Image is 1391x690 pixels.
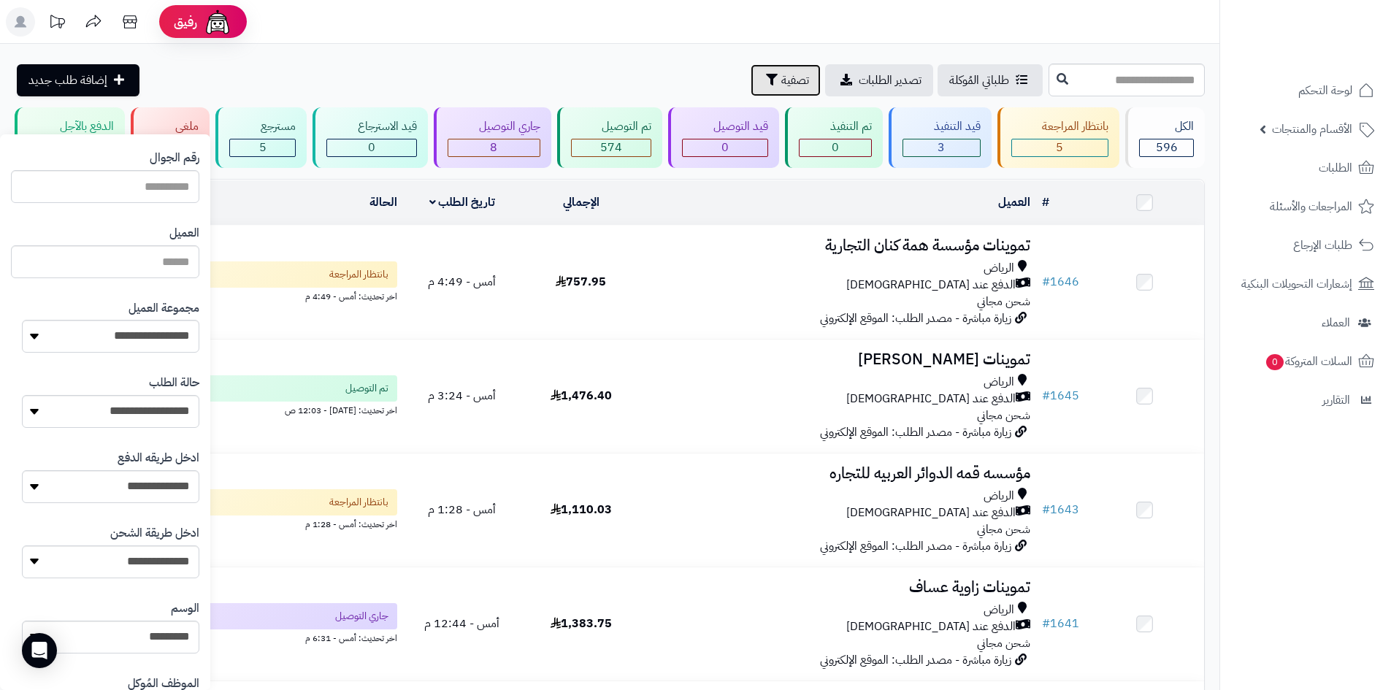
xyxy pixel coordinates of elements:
[345,381,388,396] span: تم التوصيل
[600,139,622,156] span: 574
[28,72,107,89] span: إضافة طلب جديد
[984,374,1014,391] span: الرياض
[1322,313,1350,333] span: العملاء
[129,300,199,317] label: مجموعة العميل
[28,118,114,135] div: الدفع بالآجل
[1241,274,1352,294] span: إشعارات التحويلات البنكية
[1056,139,1063,156] span: 5
[846,505,1016,521] span: الدفع عند [DEMOGRAPHIC_DATA]
[326,118,417,135] div: قيد الاسترجاع
[1042,615,1050,632] span: #
[368,139,375,156] span: 0
[977,521,1030,538] span: شحن مجاني
[118,450,199,467] label: ادخل طريقه الدفع
[490,139,497,156] span: 8
[820,537,1011,555] span: زيارة مباشرة - مصدر الطلب: الموقع الإلكتروني
[329,267,388,282] span: بانتظار المراجعة
[571,118,652,135] div: تم التوصيل
[751,64,821,96] button: تصفية
[150,150,199,166] label: رقم الجوال
[903,139,980,156] div: 3
[17,64,139,96] a: إضافة طلب جديد
[977,293,1030,310] span: شحن مجاني
[335,609,388,624] span: جاري التوصيل
[1139,118,1194,135] div: الكل
[665,107,782,168] a: قيد التوصيل 0
[169,225,199,242] label: العميل
[1266,354,1284,370] span: 0
[1229,189,1382,224] a: المراجعات والأسئلة
[949,72,1009,89] span: طلباتي المُوكلة
[846,391,1016,407] span: الدفع عند [DEMOGRAPHIC_DATA]
[1322,390,1350,410] span: التقارير
[903,118,981,135] div: قيد التنفيذ
[1293,235,1352,256] span: طلبات الإرجاع
[551,501,612,518] span: 1,110.03
[369,193,397,211] a: الحالة
[938,64,1043,96] a: طلباتي المُوكلة
[984,488,1014,505] span: الرياض
[1012,139,1108,156] div: 5
[428,387,496,405] span: أمس - 3:24 م
[212,107,310,168] a: مسترجع 5
[1319,158,1352,178] span: الطلبات
[1229,344,1382,379] a: السلات المتروكة0
[846,277,1016,294] span: الدفع عند [DEMOGRAPHIC_DATA]
[1042,193,1049,211] a: #
[646,465,1030,482] h3: مؤسسه قمه الدوائر العربيه للتجاره
[1298,80,1352,101] span: لوحة التحكم
[646,351,1030,368] h3: تموينات [PERSON_NAME]
[1265,351,1352,372] span: السلات المتروكة
[1011,118,1109,135] div: بانتظار المراجعة
[886,107,995,168] a: قيد التنفيذ 3
[110,525,199,542] label: ادخل طريقة الشحن
[1042,273,1050,291] span: #
[149,375,199,391] label: حالة الطلب
[825,64,933,96] a: تصدير الطلبات
[938,139,945,156] span: 3
[431,107,554,168] a: جاري التوصيل 8
[329,495,388,510] span: بانتظار المراجعة
[998,193,1030,211] a: العميل
[1270,196,1352,217] span: المراجعات والأسئلة
[832,139,839,156] span: 0
[682,118,768,135] div: قيد التوصيل
[1229,73,1382,108] a: لوحة التحكم
[799,118,872,135] div: تم التنفيذ
[229,118,296,135] div: مسترجع
[781,72,809,89] span: تصفية
[551,615,612,632] span: 1,383.75
[1229,383,1382,418] a: التقارير
[977,407,1030,424] span: شحن مجاني
[800,139,871,156] div: 0
[977,635,1030,652] span: شحن مجاني
[1042,387,1050,405] span: #
[721,139,729,156] span: 0
[429,193,496,211] a: تاريخ الطلب
[39,7,75,40] a: تحديثات المنصة
[1272,119,1352,139] span: الأقسام والمنتجات
[22,633,57,668] div: Open Intercom Messenger
[820,310,1011,327] span: زيارة مباشرة - مصدر الطلب: الموقع الإلكتروني
[859,72,921,89] span: تصدير الطلبات
[1042,273,1079,291] a: #1646
[1229,305,1382,340] a: العملاء
[572,139,651,156] div: 574
[259,139,267,156] span: 5
[428,273,496,291] span: أمس - 4:49 م
[310,107,431,168] a: قيد الاسترجاع 0
[230,139,295,156] div: 5
[174,13,197,31] span: رفيق
[1292,41,1377,72] img: logo-2.png
[1229,150,1382,185] a: الطلبات
[554,107,666,168] a: تم التوصيل 574
[128,107,213,168] a: ملغي 1
[203,7,232,37] img: ai-face.png
[820,651,1011,669] span: زيارة مباشرة - مصدر الطلب: الموقع الإلكتروني
[846,618,1016,635] span: الدفع عند [DEMOGRAPHIC_DATA]
[683,139,767,156] div: 0
[646,237,1030,254] h3: تموينات مؤسسة همة كنان التجارية
[556,273,606,291] span: 757.95
[1042,501,1050,518] span: #
[1229,267,1382,302] a: إشعارات التحويلات البنكية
